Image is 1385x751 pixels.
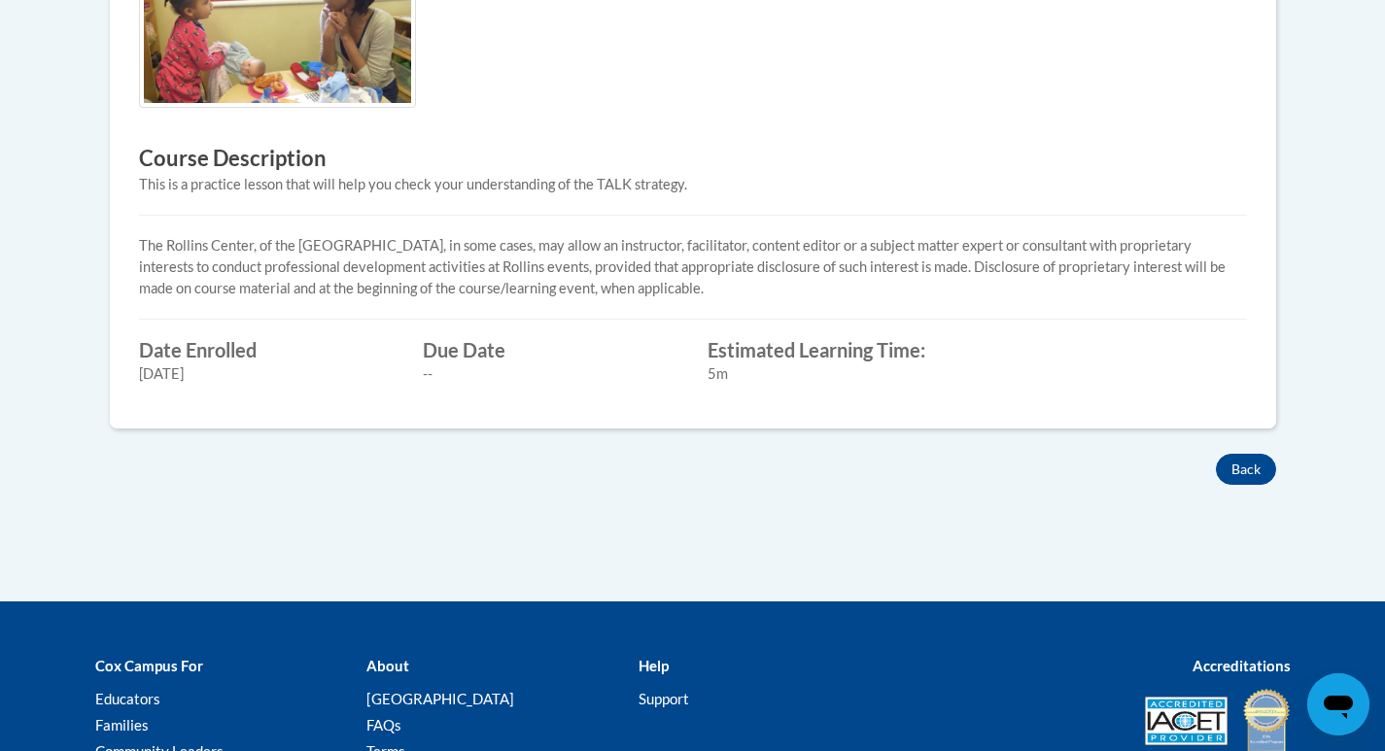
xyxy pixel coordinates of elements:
div: [DATE] [139,363,395,385]
p: The Rollins Center, of the [GEOGRAPHIC_DATA], in some cases, may allow an instructor, facilitator... [139,235,1247,299]
b: Cox Campus For [95,657,203,674]
iframe: Button to launch messaging window [1307,673,1369,735]
div: -- [423,363,678,385]
b: About [366,657,409,674]
b: Accreditations [1193,657,1291,674]
a: [GEOGRAPHIC_DATA] [366,690,514,707]
label: Due Date [423,339,678,360]
button: Back [1216,454,1276,485]
b: Help [639,657,669,674]
a: Families [95,716,149,734]
div: This is a practice lesson that will help you check your understanding of the TALK strategy. [139,174,1247,195]
a: FAQs [366,716,401,734]
a: Support [639,690,689,707]
h3: Course Description [139,144,1247,174]
label: Estimated Learning Time: [708,339,963,360]
label: Date Enrolled [139,339,395,360]
a: Educators [95,690,160,707]
div: 5m [708,363,963,385]
img: Accredited IACET® Provider [1145,697,1228,745]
